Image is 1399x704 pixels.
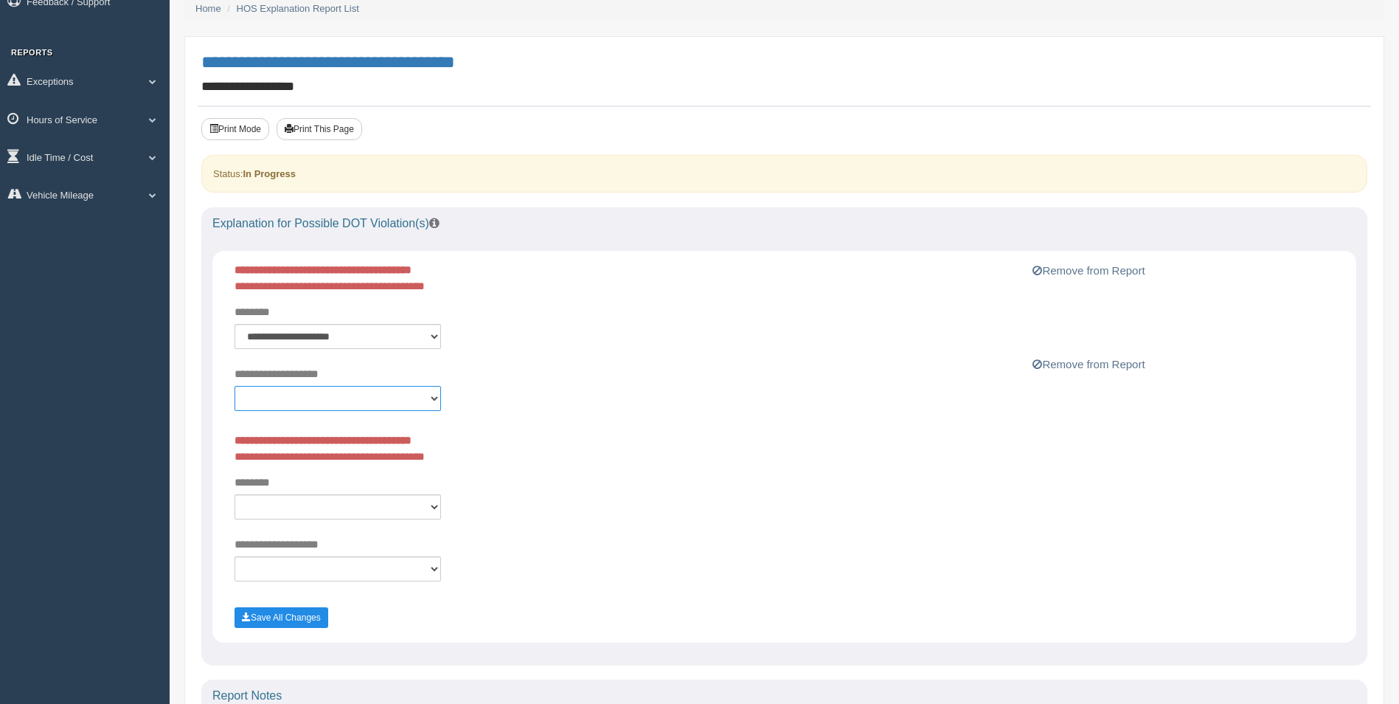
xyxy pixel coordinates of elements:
button: Save [235,607,328,628]
a: HOS Explanation Report List [237,3,359,14]
strong: In Progress [243,168,296,179]
a: Home [195,3,221,14]
button: Print This Page [277,118,362,140]
button: Remove from Report [1028,262,1149,280]
button: Remove from Report [1028,356,1149,373]
div: Status: [201,155,1367,193]
div: Explanation for Possible DOT Violation(s) [201,207,1367,240]
button: Print Mode [201,118,269,140]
